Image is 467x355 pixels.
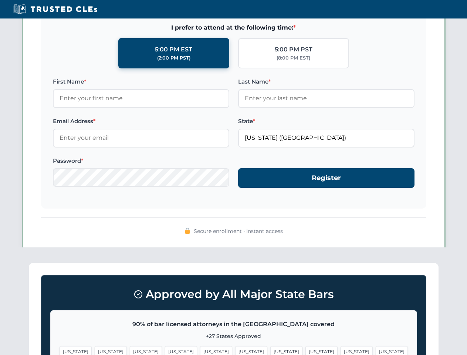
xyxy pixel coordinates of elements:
[53,89,229,108] input: Enter your first name
[238,77,414,86] label: Last Name
[238,117,414,126] label: State
[185,228,190,234] img: 🔒
[194,227,283,235] span: Secure enrollment • Instant access
[53,129,229,147] input: Enter your email
[238,89,414,108] input: Enter your last name
[53,77,229,86] label: First Name
[60,332,408,340] p: +27 States Approved
[238,129,414,147] input: Florida (FL)
[50,284,417,304] h3: Approved by All Major State Bars
[60,319,408,329] p: 90% of bar licensed attorneys in the [GEOGRAPHIC_DATA] covered
[277,54,310,62] div: (8:00 PM EST)
[238,168,414,188] button: Register
[53,23,414,33] span: I prefer to attend at the following time:
[53,117,229,126] label: Email Address
[11,4,99,15] img: Trusted CLEs
[53,156,229,165] label: Password
[157,54,190,62] div: (2:00 PM PST)
[155,45,192,54] div: 5:00 PM EST
[275,45,312,54] div: 5:00 PM PST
